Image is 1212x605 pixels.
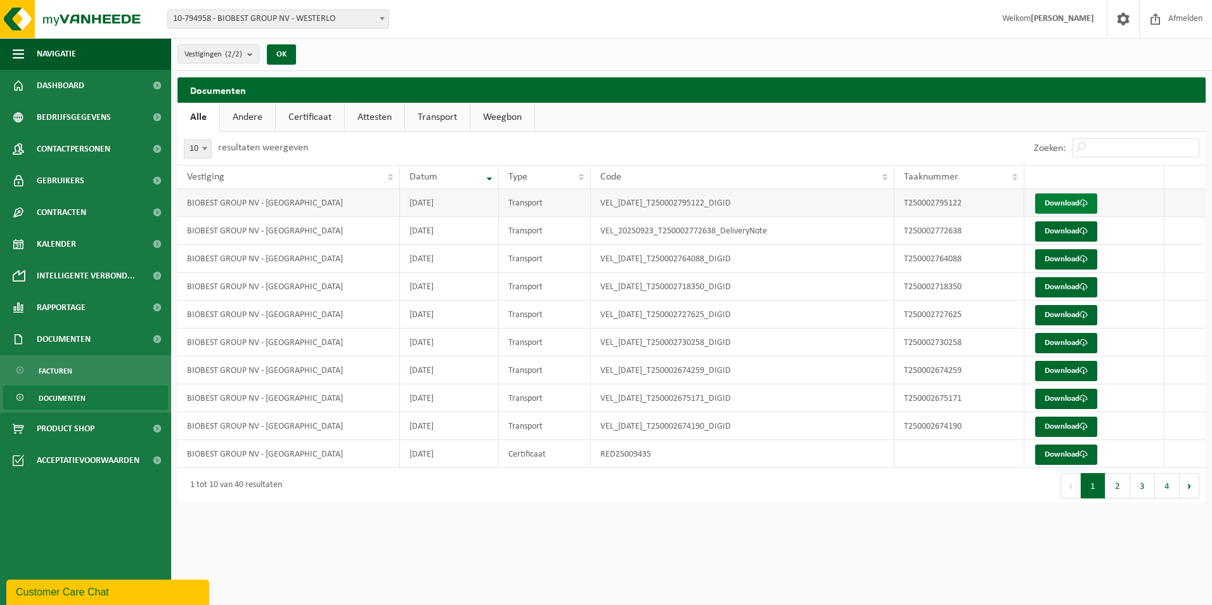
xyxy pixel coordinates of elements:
a: Certificaat [276,103,344,132]
span: Vestiging [187,172,224,182]
td: BIOBEST GROUP NV - [GEOGRAPHIC_DATA] [177,245,400,273]
span: Code [600,172,621,182]
td: BIOBEST GROUP NV - [GEOGRAPHIC_DATA] [177,384,400,412]
td: BIOBEST GROUP NV - [GEOGRAPHIC_DATA] [177,329,400,356]
td: Transport [499,273,591,301]
span: Kalender [37,228,76,260]
td: BIOBEST GROUP NV - [GEOGRAPHIC_DATA] [177,356,400,384]
td: [DATE] [400,440,499,468]
count: (2/2) [225,50,242,58]
td: [DATE] [400,217,499,245]
button: 4 [1155,473,1180,498]
span: Navigatie [37,38,76,70]
td: VEL_[DATE]_T250002674259_DIGID [591,356,895,384]
td: BIOBEST GROUP NV - [GEOGRAPHIC_DATA] [177,301,400,329]
span: Bedrijfsgegevens [37,101,111,133]
td: T250002674190 [894,412,1024,440]
span: Contactpersonen [37,133,110,165]
button: Vestigingen(2/2) [177,44,259,63]
td: Transport [499,245,591,273]
td: Transport [499,356,591,384]
span: 10 [184,140,211,158]
td: Transport [499,301,591,329]
a: Download [1035,193,1097,214]
td: VEL_[DATE]_T250002675171_DIGID [591,384,895,412]
td: T250002764088 [894,245,1024,273]
td: [DATE] [400,412,499,440]
span: 10 [184,140,212,159]
a: Andere [220,103,275,132]
a: Download [1035,277,1097,297]
span: Gebruikers [37,165,84,197]
td: VEL_[DATE]_T250002674190_DIGID [591,412,895,440]
span: Documenten [39,386,86,410]
span: Intelligente verbond... [37,260,135,292]
a: Transport [405,103,470,132]
td: BIOBEST GROUP NV - [GEOGRAPHIC_DATA] [177,273,400,301]
td: Certificaat [499,440,591,468]
td: [DATE] [400,329,499,356]
a: Download [1035,221,1097,242]
td: VEL_[DATE]_T250002718350_DIGID [591,273,895,301]
button: Previous [1060,473,1081,498]
td: BIOBEST GROUP NV - [GEOGRAPHIC_DATA] [177,217,400,245]
td: Transport [499,329,591,356]
td: Transport [499,412,591,440]
td: T250002730258 [894,329,1024,356]
td: [DATE] [400,273,499,301]
td: T250002675171 [894,384,1024,412]
button: Next [1180,473,1199,498]
td: [DATE] [400,356,499,384]
td: VEL_20250923_T250002772638_DeliveryNote [591,217,895,245]
td: T250002718350 [894,273,1024,301]
span: Dashboard [37,70,84,101]
td: BIOBEST GROUP NV - [GEOGRAPHIC_DATA] [177,440,400,468]
span: Vestigingen [184,45,242,64]
td: VEL_[DATE]_T250002727625_DIGID [591,301,895,329]
a: Weegbon [470,103,534,132]
span: Acceptatievoorwaarden [37,445,139,476]
td: T250002795122 [894,189,1024,217]
span: Type [508,172,527,182]
a: Attesten [345,103,404,132]
span: 10-794958 - BIOBEST GROUP NV - WESTERLO [168,10,389,28]
a: Download [1035,445,1097,465]
a: Alle [177,103,219,132]
td: Transport [499,189,591,217]
span: Product Shop [37,413,94,445]
a: Download [1035,417,1097,437]
div: 1 tot 10 van 40 resultaten [184,474,282,497]
label: Zoeken: [1034,143,1066,153]
button: 2 [1106,473,1130,498]
button: OK [267,44,296,65]
strong: [PERSON_NAME] [1031,14,1094,23]
td: VEL_[DATE]_T250002730258_DIGID [591,329,895,356]
td: T250002772638 [894,217,1024,245]
span: Rapportage [37,292,86,323]
span: Documenten [37,323,91,355]
td: VEL_[DATE]_T250002764088_DIGID [591,245,895,273]
span: Facturen [39,359,72,383]
label: resultaten weergeven [218,143,308,153]
td: RED25009435 [591,440,895,468]
a: Documenten [3,386,168,410]
td: [DATE] [400,384,499,412]
td: T250002674259 [894,356,1024,384]
a: Download [1035,361,1097,381]
td: [DATE] [400,189,499,217]
a: Download [1035,305,1097,325]
iframe: chat widget [6,577,212,605]
span: 10-794958 - BIOBEST GROUP NV - WESTERLO [167,10,389,29]
a: Download [1035,333,1097,353]
button: 1 [1081,473,1106,498]
span: Contracten [37,197,86,228]
td: Transport [499,217,591,245]
td: [DATE] [400,301,499,329]
td: VEL_[DATE]_T250002795122_DIGID [591,189,895,217]
td: BIOBEST GROUP NV - [GEOGRAPHIC_DATA] [177,412,400,440]
td: Transport [499,384,591,412]
span: Datum [409,172,437,182]
a: Facturen [3,358,168,382]
a: Download [1035,249,1097,270]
